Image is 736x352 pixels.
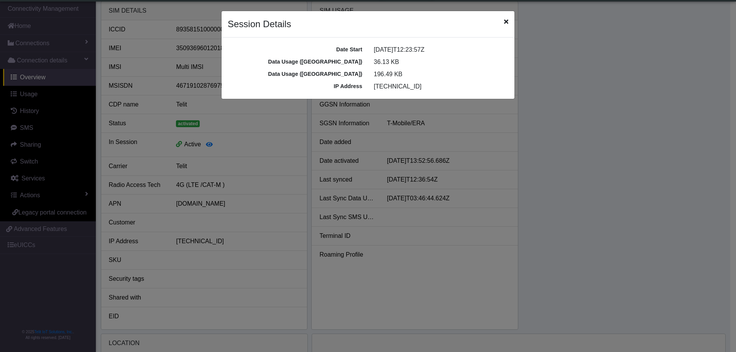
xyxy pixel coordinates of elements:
div: 196.49 KB [368,70,514,79]
div: Date Start [222,46,368,54]
div: 36.13 KB [368,57,514,67]
div: [DATE]T12:23:57Z [368,45,514,54]
span: Close [504,17,508,26]
div: IP Address [222,82,368,91]
div: Data Usage ([GEOGRAPHIC_DATA]) [222,70,368,79]
h4: Session Details [228,17,291,31]
div: Data Usage ([GEOGRAPHIC_DATA]) [222,58,368,66]
div: [TECHNICAL_ID] [368,82,514,91]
